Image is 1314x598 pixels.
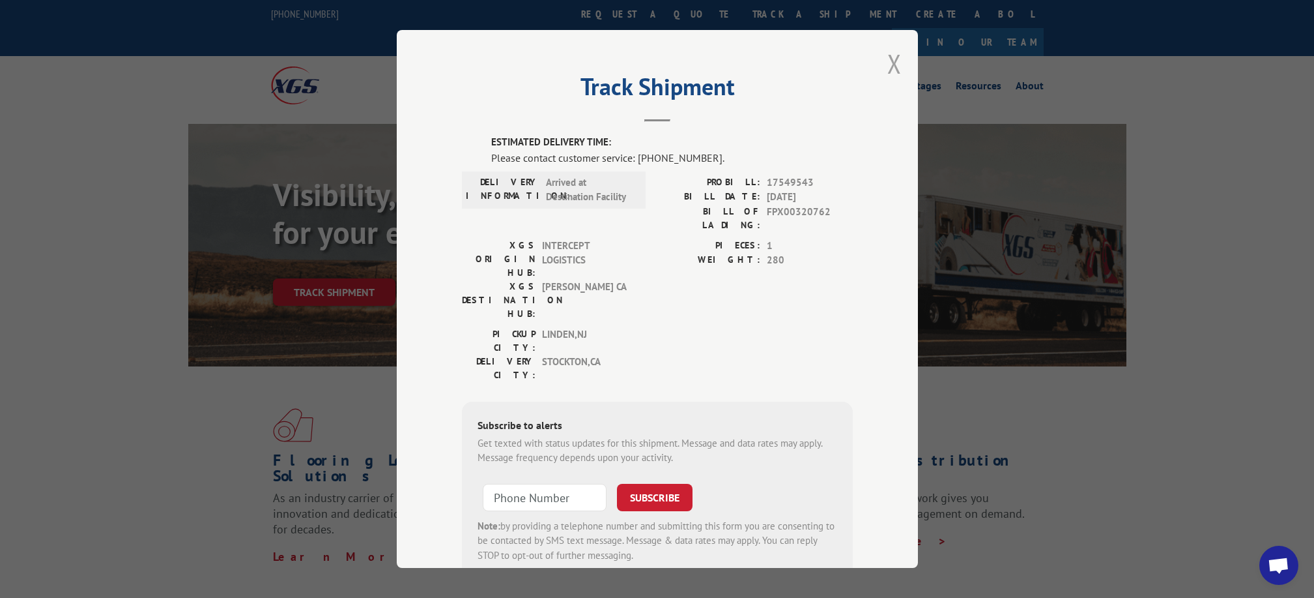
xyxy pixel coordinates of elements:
label: BILL OF LADING: [657,204,760,232]
button: Close modal [887,46,902,81]
span: STOCKTON , CA [542,354,630,381]
strong: Note: [478,519,500,531]
div: Please contact customer service: [PHONE_NUMBER]. [491,149,853,165]
div: by providing a telephone number and submitting this form you are consenting to be contacted by SM... [478,518,837,563]
button: SUBSCRIBE [617,483,693,511]
span: 280 [767,253,853,268]
span: Arrived at Destination Facility [546,175,634,204]
label: XGS ORIGIN HUB: [462,238,536,279]
h2: Track Shipment [462,78,853,102]
span: 1 [767,238,853,253]
label: BILL DATE: [657,190,760,205]
span: INTERCEPT LOGISTICS [542,238,630,279]
input: Phone Number [483,483,607,511]
div: Open chat [1259,546,1298,585]
label: WEIGHT: [657,253,760,268]
span: LINDEN , NJ [542,327,630,354]
label: DELIVERY INFORMATION: [466,175,539,204]
label: XGS DESTINATION HUB: [462,279,536,320]
span: [DATE] [767,190,853,205]
div: Get texted with status updates for this shipment. Message and data rates may apply. Message frequ... [478,436,837,465]
label: PIECES: [657,238,760,253]
label: PROBILL: [657,175,760,190]
span: 17549543 [767,175,853,190]
label: PICKUP CITY: [462,327,536,354]
span: FPX00320762 [767,204,853,232]
label: DELIVERY CITY: [462,354,536,381]
span: [PERSON_NAME] CA [542,279,630,320]
div: Subscribe to alerts [478,417,837,436]
label: ESTIMATED DELIVERY TIME: [491,135,853,150]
